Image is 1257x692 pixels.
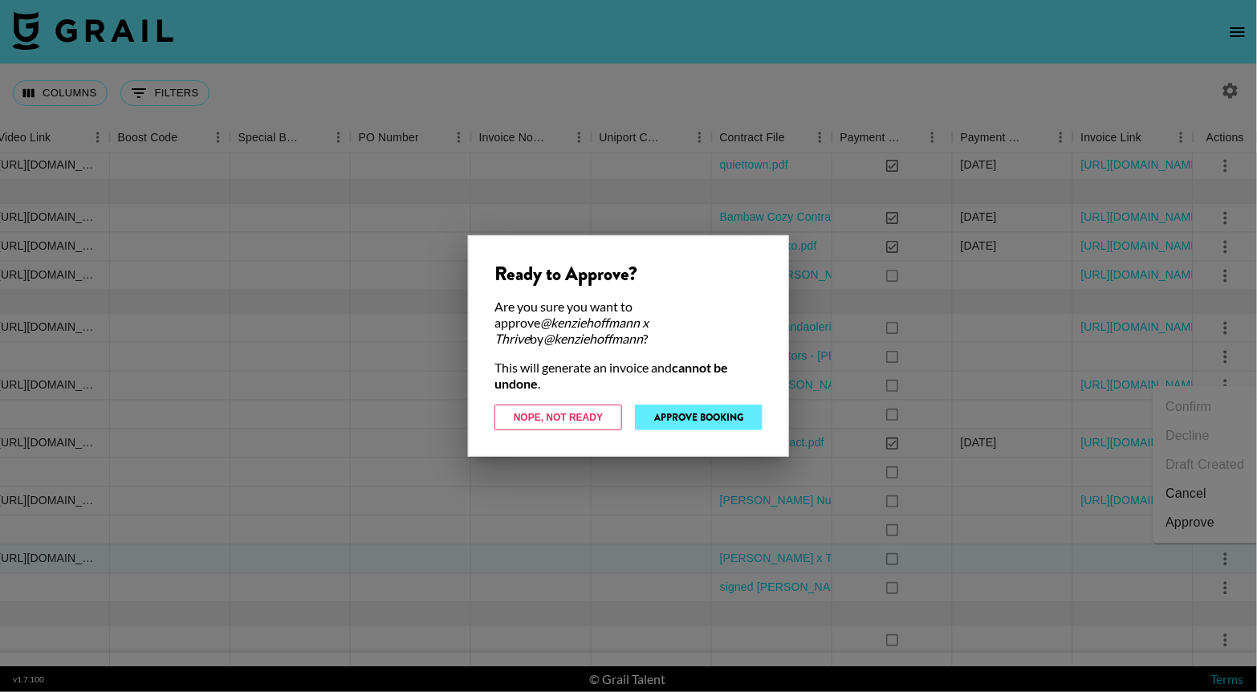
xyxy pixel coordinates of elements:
div: Ready to Approve? [494,262,763,286]
strong: cannot be undone [494,360,728,391]
button: Nope, Not Ready [494,405,622,430]
div: This will generate an invoice and . [494,360,763,392]
button: Approve Booking [635,405,763,430]
em: @ kenziehoffmann [543,331,643,346]
em: @kenziehoffmann x Thrive [494,315,649,346]
div: Are you sure you want to approve by ? [494,299,763,347]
